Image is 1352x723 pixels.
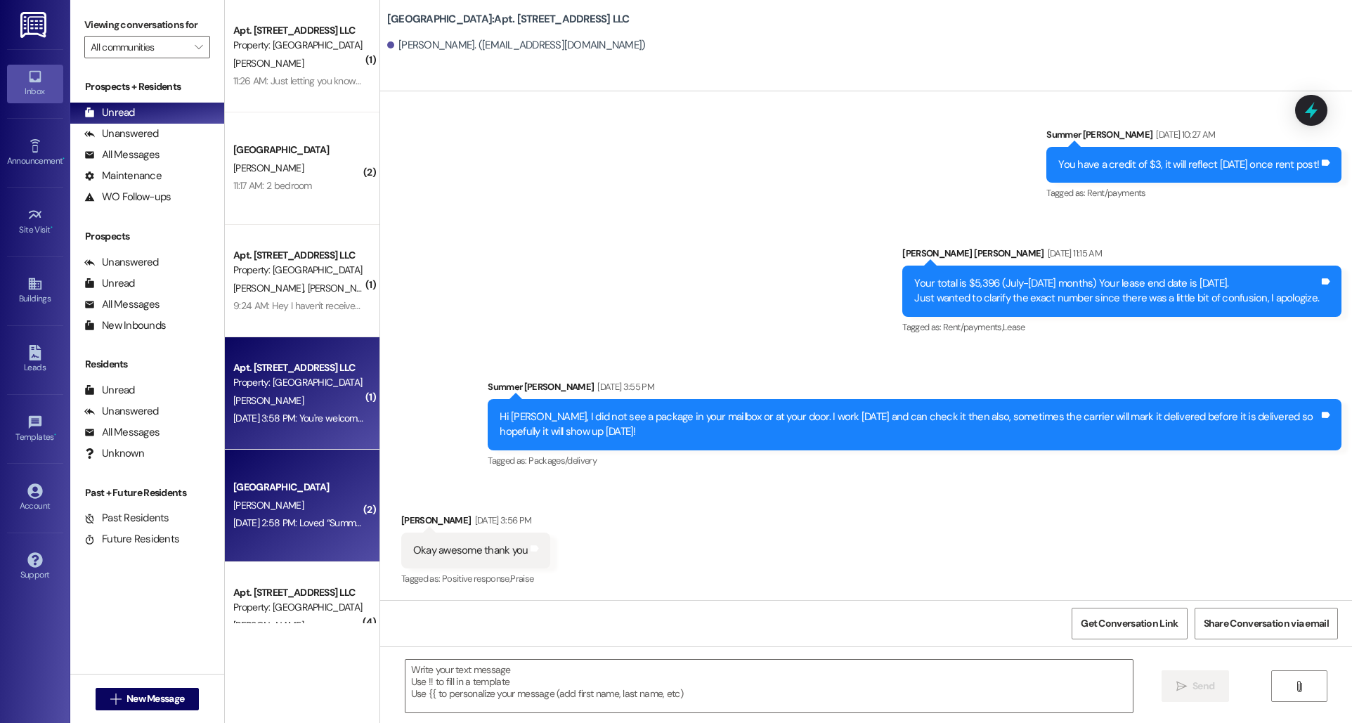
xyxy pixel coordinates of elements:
[401,568,551,589] div: Tagged as:
[126,691,184,706] span: New Message
[387,12,630,27] b: [GEOGRAPHIC_DATA]: Apt. [STREET_ADDRESS] LLC
[70,79,224,94] div: Prospects + Residents
[1058,157,1319,172] div: You have a credit of $3, it will reflect [DATE] once rent post!
[1087,187,1146,199] span: Rent/payments
[528,455,597,467] span: Packages/delivery
[84,148,160,162] div: All Messages
[1003,321,1025,333] span: Lease
[413,543,528,558] div: Okay awesome thank you
[70,486,224,500] div: Past + Future Residents
[84,297,160,312] div: All Messages
[401,513,551,533] div: [PERSON_NAME]
[233,360,363,375] div: Apt. [STREET_ADDRESS] LLC
[54,430,56,440] span: •
[20,12,49,38] img: ResiDesk Logo
[233,394,304,407] span: [PERSON_NAME]
[233,412,365,424] div: [DATE] 3:58 PM: You're welcome!
[84,383,135,398] div: Unread
[1162,670,1230,702] button: Send
[1204,616,1329,631] span: Share Conversation via email
[1081,616,1178,631] span: Get Conversation Link
[1044,246,1102,261] div: [DATE] 11:15 AM
[307,282,377,294] span: [PERSON_NAME]
[902,246,1341,266] div: [PERSON_NAME] [PERSON_NAME]
[70,229,224,244] div: Prospects
[233,143,363,157] div: [GEOGRAPHIC_DATA]
[96,688,200,710] button: New Message
[442,573,510,585] span: Positive response ,
[1294,681,1304,692] i: 
[233,282,308,294] span: [PERSON_NAME]
[1176,681,1187,692] i: 
[84,404,159,419] div: Unanswered
[387,38,646,53] div: [PERSON_NAME]. ([EMAIL_ADDRESS][DOMAIN_NAME])
[1046,127,1341,147] div: Summer [PERSON_NAME]
[7,203,63,241] a: Site Visit •
[902,317,1341,337] div: Tagged as:
[1046,183,1341,203] div: Tagged as:
[7,479,63,517] a: Account
[233,263,363,278] div: Property: [GEOGRAPHIC_DATA]
[233,299,559,312] div: 9:24 AM: Hey I haven't received the September newsletter. Has it been sent yet?
[233,499,304,512] span: [PERSON_NAME]
[1152,127,1215,142] div: [DATE] 10:27 AM
[233,516,813,529] div: [DATE] 2:58 PM: Loved “Summer [PERSON_NAME] ([GEOGRAPHIC_DATA]): So excited for you to join the c...
[84,446,144,461] div: Unknown
[472,513,532,528] div: [DATE] 3:56 PM
[510,573,533,585] span: Praise
[70,357,224,372] div: Residents
[84,511,169,526] div: Past Residents
[7,65,63,103] a: Inbox
[233,619,304,632] span: [PERSON_NAME]
[1072,608,1187,639] button: Get Conversation Link
[84,126,159,141] div: Unanswered
[1195,608,1338,639] button: Share Conversation via email
[84,318,166,333] div: New Inbounds
[233,248,363,263] div: Apt. [STREET_ADDRESS] LLC
[233,23,363,38] div: Apt. [STREET_ADDRESS] LLC
[63,154,65,164] span: •
[84,169,162,183] div: Maintenance
[1192,679,1214,693] span: Send
[594,379,654,394] div: [DATE] 3:55 PM
[500,410,1319,440] div: Hi [PERSON_NAME], I did not see a package in your mailbox or at your door. I work [DATE] and can ...
[233,480,363,495] div: [GEOGRAPHIC_DATA]
[233,57,304,70] span: [PERSON_NAME]
[84,190,171,204] div: WO Follow-ups
[51,223,53,233] span: •
[91,36,188,58] input: All communities
[84,105,135,120] div: Unread
[233,38,363,53] div: Property: [GEOGRAPHIC_DATA]
[7,410,63,448] a: Templates •
[233,179,312,192] div: 11:17 AM: 2 bedroom
[943,321,1003,333] span: Rent/payments ,
[233,600,363,615] div: Property: [GEOGRAPHIC_DATA]
[84,14,210,36] label: Viewing conversations for
[233,375,363,390] div: Property: [GEOGRAPHIC_DATA]
[233,585,363,600] div: Apt. [STREET_ADDRESS] LLC
[84,255,159,270] div: Unanswered
[84,532,179,547] div: Future Residents
[914,276,1319,306] div: Your total is $5,396 (July-[DATE] months) Your lease end date is [DATE]. Just wanted to clarify t...
[195,41,202,53] i: 
[84,276,135,291] div: Unread
[233,162,304,174] span: [PERSON_NAME]
[488,379,1341,399] div: Summer [PERSON_NAME]
[7,341,63,379] a: Leads
[7,548,63,586] a: Support
[84,425,160,440] div: All Messages
[110,693,121,705] i: 
[7,272,63,310] a: Buildings
[488,450,1341,471] div: Tagged as:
